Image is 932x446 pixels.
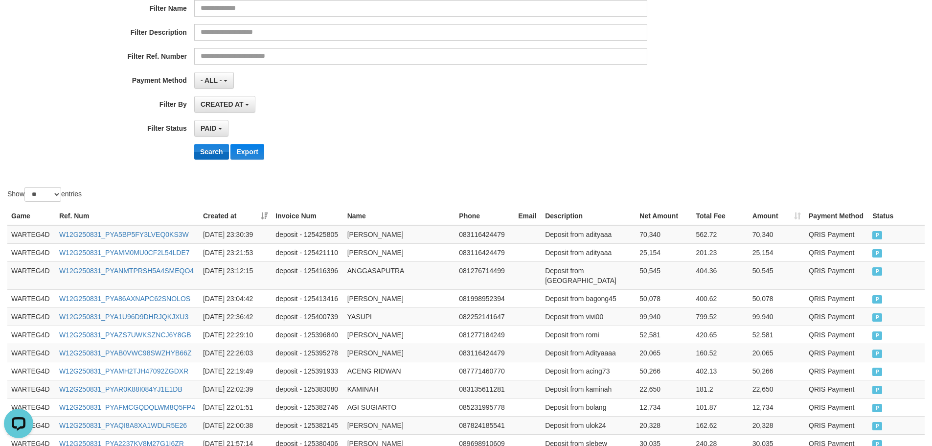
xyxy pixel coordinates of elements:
[692,416,748,434] td: 162.62
[872,295,882,304] span: PAID
[7,187,82,202] label: Show entries
[455,398,514,416] td: 085231995778
[199,243,272,261] td: [DATE] 23:21:53
[541,362,636,380] td: Deposit from acing73
[199,307,272,326] td: [DATE] 22:36:42
[749,207,805,225] th: Amount: activate to sort column ascending
[343,307,455,326] td: YASUPI
[455,344,514,362] td: 083116424479
[872,231,882,239] span: PAID
[194,144,229,160] button: Search
[692,261,748,289] td: 404.36
[541,289,636,307] td: Deposit from bagong45
[541,243,636,261] td: Deposit from adityaaa
[636,225,692,244] td: 70,340
[805,225,868,244] td: QRIS Payment
[230,144,264,160] button: Export
[541,326,636,344] td: Deposit from romi
[272,207,343,225] th: Invoice Num
[636,398,692,416] td: 12,734
[343,261,455,289] td: ANGGASAPUTRA
[455,261,514,289] td: 081276714499
[872,368,882,376] span: PAID
[692,225,748,244] td: 562.72
[636,307,692,326] td: 99,940
[194,96,256,113] button: CREATED AT
[272,344,343,362] td: deposit - 125395278
[692,289,748,307] td: 400.62
[805,416,868,434] td: QRIS Payment
[872,386,882,394] span: PAID
[692,326,748,344] td: 420.65
[455,307,514,326] td: 082252141647
[343,380,455,398] td: KAMINAH
[7,398,55,416] td: WARTEG4D
[199,261,272,289] td: [DATE] 23:12:15
[692,362,748,380] td: 402.13
[805,380,868,398] td: QRIS Payment
[199,289,272,307] td: [DATE] 23:04:42
[343,362,455,380] td: ACENG RIDWAN
[272,307,343,326] td: deposit - 125400739
[201,76,222,84] span: - ALL -
[805,243,868,261] td: QRIS Payment
[455,243,514,261] td: 083116424479
[455,326,514,344] td: 081277184249
[749,289,805,307] td: 50,078
[749,243,805,261] td: 25,154
[4,4,33,33] button: Open LiveChat chat widget
[636,344,692,362] td: 20,065
[272,398,343,416] td: deposit - 125382746
[59,313,188,321] a: W12G250831_PYA1U96D9DHRJQKJXU3
[199,225,272,244] td: [DATE] 23:30:39
[199,207,272,225] th: Created at: activate to sort column ascending
[872,313,882,322] span: PAID
[636,289,692,307] td: 50,078
[872,331,882,340] span: PAID
[541,398,636,416] td: Deposit from bolang
[7,289,55,307] td: WARTEG4D
[59,349,192,357] a: W12G250831_PYAB0VWC98SWZHYB66Z
[343,225,455,244] td: [PERSON_NAME]
[343,416,455,434] td: [PERSON_NAME]
[872,404,882,412] span: PAID
[201,100,244,108] span: CREATED AT
[194,120,228,137] button: PAID
[541,307,636,326] td: Deposit from vivi00
[692,398,748,416] td: 101.87
[805,289,868,307] td: QRIS Payment
[7,362,55,380] td: WARTEG4D
[59,385,182,393] a: W12G250831_PYAR0K88I084YJ1E1DB
[872,249,882,258] span: PAID
[455,225,514,244] td: 083116424479
[272,380,343,398] td: deposit - 125383080
[7,207,55,225] th: Game
[749,416,805,434] td: 20,328
[7,326,55,344] td: WARTEG4D
[194,72,234,89] button: - ALL -
[805,344,868,362] td: QRIS Payment
[749,398,805,416] td: 12,734
[7,344,55,362] td: WARTEG4D
[749,225,805,244] td: 70,340
[199,344,272,362] td: [DATE] 22:26:03
[59,267,194,275] a: W12G250831_PYANMTPRSH5A4SMEQO4
[541,344,636,362] td: Deposit from Adityaaaa
[749,326,805,344] td: 52,581
[805,307,868,326] td: QRIS Payment
[636,243,692,261] td: 25,154
[514,207,541,225] th: Email
[636,380,692,398] td: 22,650
[24,187,61,202] select: Showentries
[55,207,199,225] th: Ref. Num
[59,249,190,257] a: W12G250831_PYAMM0MU0CF2L54LDE7
[455,380,514,398] td: 083135611281
[636,261,692,289] td: 50,545
[7,261,55,289] td: WARTEG4D
[541,225,636,244] td: Deposit from adityaaa
[199,380,272,398] td: [DATE] 22:02:39
[59,403,195,411] a: W12G250831_PYAFMCGQDQLWM8Q5FP4
[343,398,455,416] td: AGI SUGIARTO
[272,243,343,261] td: deposit - 125421110
[636,207,692,225] th: Net Amount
